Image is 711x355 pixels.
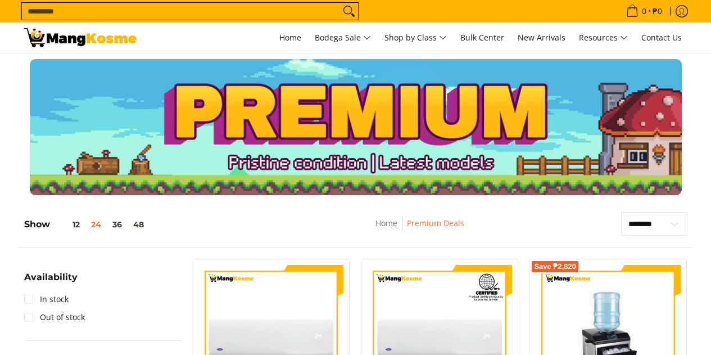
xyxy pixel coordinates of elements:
button: Search [340,3,358,20]
button: 48 [128,220,150,229]
span: Save ₱2,820 [534,263,576,270]
button: 24 [85,220,107,229]
span: New Arrivals [518,32,565,43]
a: In stock [24,290,69,308]
span: Contact Us [641,32,682,43]
a: Contact Us [636,23,687,53]
h5: Show [24,219,150,230]
button: 12 [50,220,85,229]
span: Availability [24,273,78,282]
a: Premium Deals [407,218,464,228]
span: Shop by Class [384,31,447,45]
button: 36 [107,220,128,229]
span: Bodega Sale [315,31,371,45]
a: New Arrivals [512,23,571,53]
a: Out of stock [24,308,85,326]
nav: Breadcrumbs [298,217,542,242]
span: ₱0 [651,7,664,15]
a: Home [274,23,307,53]
img: Premium Deals: Best Premium Home Appliances Sale l Mang Kosme [24,28,137,47]
span: 0 [640,7,648,15]
a: Shop by Class [379,23,452,53]
summary: Open [24,273,78,290]
span: Home [279,32,301,43]
a: Resources [573,23,633,53]
a: Bodega Sale [309,23,377,53]
a: Bulk Center [455,23,510,53]
span: Bulk Center [460,32,504,43]
a: Home [375,218,397,228]
span: Resources [579,31,628,45]
span: • [623,5,665,17]
nav: Main Menu [148,23,687,53]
